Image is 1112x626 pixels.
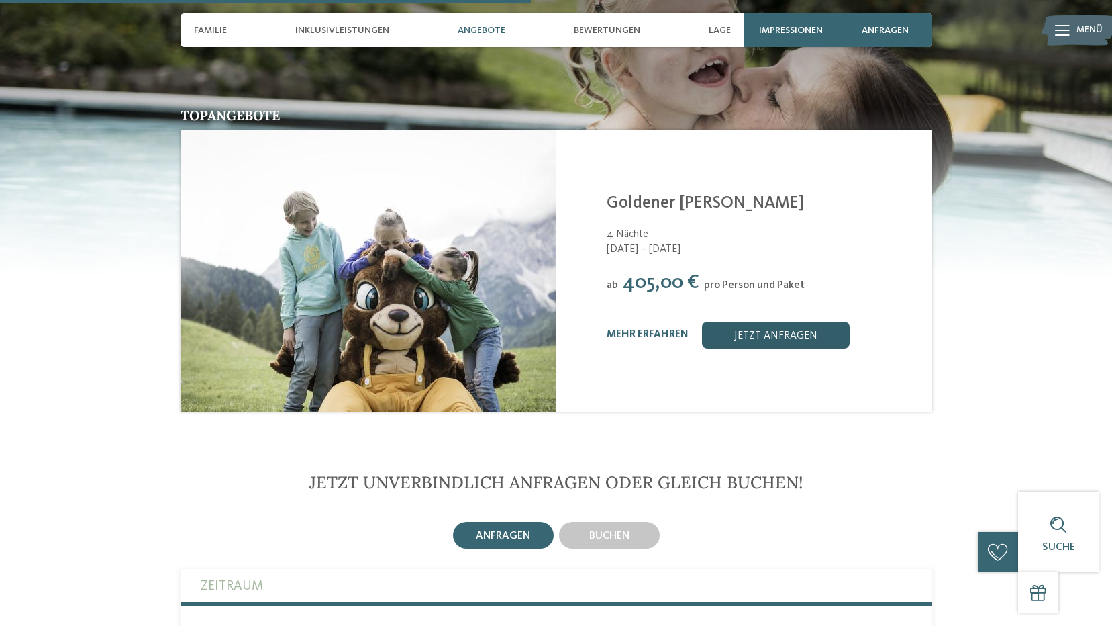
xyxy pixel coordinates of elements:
span: 4 Nächte [607,229,648,240]
a: jetzt anfragen [702,322,850,349]
a: Goldener [PERSON_NAME] [607,195,805,212]
span: ab [607,280,618,291]
img: Goldener Herbst [181,130,556,412]
span: Lage [709,25,731,36]
span: Inklusivleistungen [295,25,389,36]
span: anfragen [476,531,530,541]
span: anfragen [862,25,909,36]
span: pro Person und Paket [704,280,805,291]
span: Topangebote [181,107,280,124]
span: buchen [589,531,629,541]
span: [DATE] – [DATE] [607,242,915,257]
span: Bewertungen [574,25,640,36]
span: Suche [1042,542,1075,553]
span: Familie [194,25,227,36]
label: Zeitraum [201,569,912,602]
a: mehr erfahren [607,329,689,340]
span: Angebote [458,25,505,36]
span: 405,00 € [623,273,699,293]
span: Jetzt unverbindlich anfragen oder gleich buchen! [309,472,803,493]
span: Impressionen [759,25,823,36]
